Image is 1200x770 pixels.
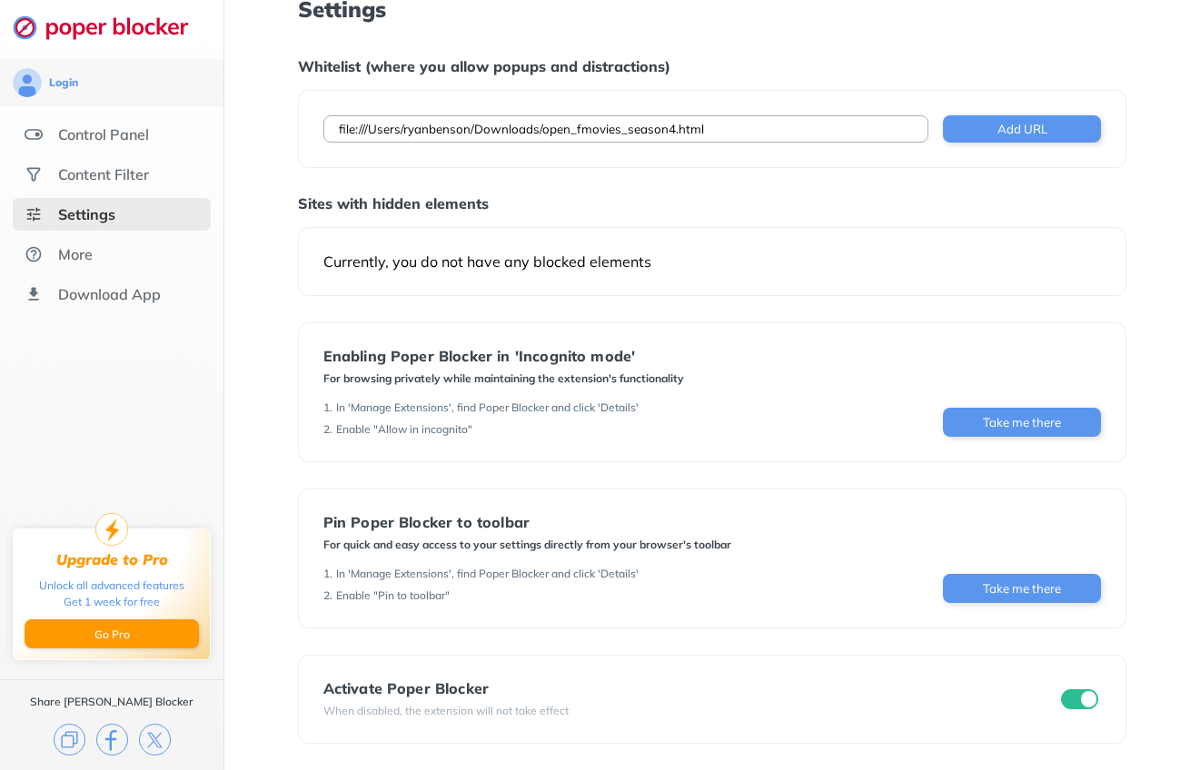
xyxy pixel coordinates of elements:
div: Content Filter [58,165,149,183]
img: facebook.svg [96,724,128,755]
div: For quick and easy access to your settings directly from your browser's toolbar [323,538,731,552]
div: Share [PERSON_NAME] Blocker [30,695,193,709]
div: More [58,245,93,263]
img: features.svg [25,125,43,143]
img: social.svg [25,165,43,183]
div: 2 . [323,588,332,603]
div: 1 . [323,567,332,581]
button: Add URL [943,115,1101,143]
div: Sites with hidden elements [298,194,1127,212]
div: Activate Poper Blocker [323,680,569,696]
img: avatar.svg [13,68,42,97]
div: In 'Manage Extensions', find Poper Blocker and click 'Details' [336,400,639,415]
div: Settings [58,205,115,223]
div: When disabled, the extension will not take effect [323,704,569,718]
div: For browsing privately while maintaining the extension's functionality [323,371,684,386]
div: Enable "Allow in incognito" [336,422,472,437]
img: about.svg [25,245,43,263]
div: Enable "Pin to toolbar" [336,588,450,603]
div: Enabling Poper Blocker in 'Incognito mode' [323,348,684,364]
div: 1 . [323,400,332,415]
div: Whitelist (where you allow popups and distractions) [298,57,1127,75]
div: Control Panel [58,125,149,143]
div: Download App [58,285,161,303]
img: download-app.svg [25,285,43,303]
img: x.svg [139,724,171,755]
div: In 'Manage Extensions', find Poper Blocker and click 'Details' [336,567,639,581]
button: Take me there [943,408,1101,437]
div: Login [49,75,78,90]
div: Pin Poper Blocker to toolbar [323,514,731,530]
div: 2 . [323,422,332,437]
div: Unlock all advanced features [39,577,184,594]
img: logo-webpage.svg [13,15,208,40]
div: Upgrade to Pro [56,551,168,568]
img: settings-selected.svg [25,205,43,223]
input: Example: twitter.com [323,115,929,143]
div: Currently, you do not have any blocked elements [323,252,1102,271]
button: Take me there [943,574,1101,603]
div: Get 1 week for free [64,594,160,610]
button: Go Pro [25,619,199,648]
img: copy.svg [54,724,85,755]
img: upgrade-to-pro.svg [95,513,128,546]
